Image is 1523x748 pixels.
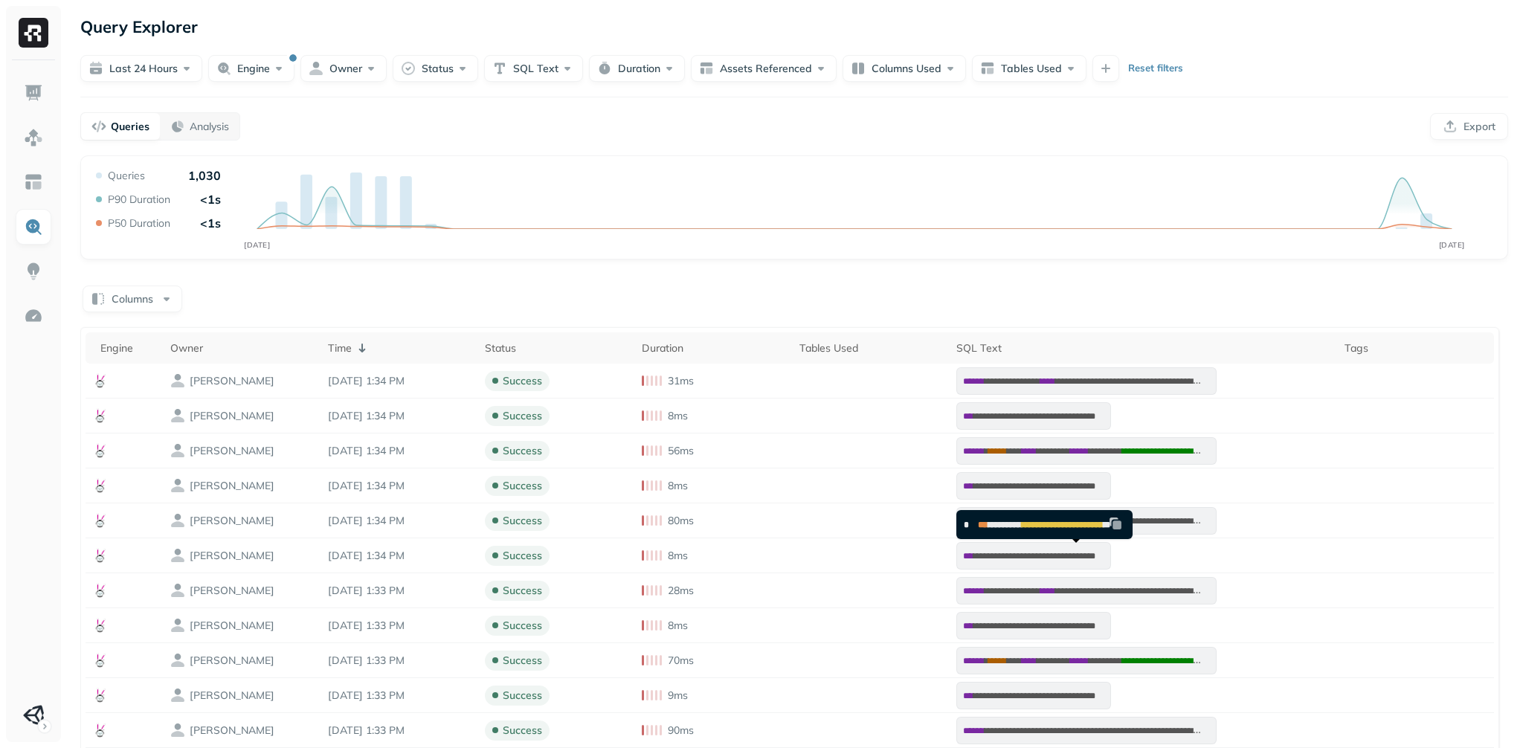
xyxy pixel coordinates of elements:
[503,584,542,598] p: success
[956,341,1329,355] div: SQL Text
[190,549,274,563] p: trino
[503,479,542,493] p: success
[668,409,688,423] p: 8ms
[799,341,941,355] div: Tables Used
[170,723,185,738] img: owner
[83,286,182,312] button: Columns
[188,168,221,183] p: 1,030
[668,654,694,668] p: 70ms
[393,55,478,82] button: Status
[23,705,44,726] img: Unity
[190,409,274,423] p: trino
[170,548,185,563] img: owner
[691,55,837,82] button: Assets Referenced
[24,173,43,192] img: Asset Explorer
[503,654,542,668] p: success
[190,654,274,668] p: trino
[190,514,274,528] p: trino
[668,479,688,493] p: 8ms
[503,619,542,633] p: success
[200,216,221,230] p: <1s
[24,128,43,147] img: Assets
[503,514,542,528] p: success
[111,120,149,134] p: Queries
[328,444,470,458] p: Sep 4, 2025 1:34 PM
[589,55,685,82] button: Duration
[170,341,312,355] div: Owner
[485,341,627,355] div: Status
[190,374,274,388] p: trino
[484,55,583,82] button: SQL Text
[668,619,688,633] p: 8ms
[19,18,48,48] img: Ryft
[200,192,221,207] p: <1s
[170,478,185,493] img: owner
[843,55,966,82] button: Columns Used
[668,723,694,738] p: 90ms
[190,479,274,493] p: trino
[668,689,688,703] p: 9ms
[24,217,43,236] img: Query Explorer
[24,83,43,103] img: Dashboard
[668,374,694,388] p: 31ms
[1345,341,1487,355] div: Tags
[170,408,185,423] img: owner
[24,262,43,281] img: Insights
[328,339,470,357] div: Time
[108,216,170,230] p: P50 Duration
[328,619,470,633] p: Sep 4, 2025 1:33 PM
[170,688,185,703] img: owner
[1430,113,1508,140] button: Export
[503,723,542,738] p: success
[300,55,387,82] button: Owner
[328,654,470,668] p: Sep 4, 2025 1:33 PM
[1439,240,1465,250] tspan: [DATE]
[668,514,694,528] p: 80ms
[328,479,470,493] p: Sep 4, 2025 1:34 PM
[503,549,542,563] p: success
[244,240,270,250] tspan: [DATE]
[503,374,542,388] p: success
[80,55,202,82] button: Last 24 hours
[668,549,688,563] p: 8ms
[190,444,274,458] p: trino
[170,653,185,668] img: owner
[503,409,542,423] p: success
[190,723,274,738] p: trino
[328,723,470,738] p: Sep 4, 2025 1:33 PM
[190,619,274,633] p: trino
[170,513,185,528] img: owner
[328,514,470,528] p: Sep 4, 2025 1:34 PM
[972,55,1086,82] button: Tables Used
[642,341,784,355] div: Duration
[170,618,185,633] img: owner
[208,55,294,82] button: Engine
[190,584,274,598] p: trino
[190,120,229,134] p: Analysis
[1128,61,1183,76] p: Reset filters
[170,373,185,388] img: owner
[24,306,43,326] img: Optimization
[668,444,694,458] p: 56ms
[503,444,542,458] p: success
[668,584,694,598] p: 28ms
[80,13,198,40] p: Query Explorer
[170,443,185,458] img: owner
[328,549,470,563] p: Sep 4, 2025 1:34 PM
[170,583,185,598] img: owner
[108,193,170,207] p: P90 Duration
[108,169,145,183] p: Queries
[190,689,274,703] p: trino
[100,341,155,355] div: Engine
[328,409,470,423] p: Sep 4, 2025 1:34 PM
[328,584,470,598] p: Sep 4, 2025 1:33 PM
[328,689,470,703] p: Sep 4, 2025 1:33 PM
[328,374,470,388] p: Sep 4, 2025 1:34 PM
[503,689,542,703] p: success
